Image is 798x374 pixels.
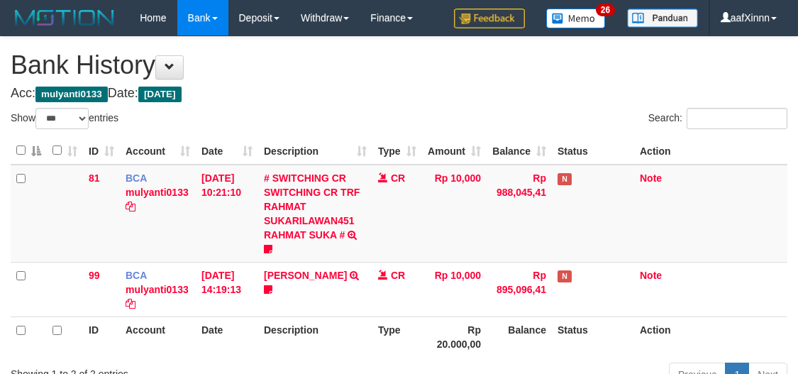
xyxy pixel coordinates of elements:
th: ID: activate to sort column ascending [83,137,120,165]
h1: Bank History [11,51,787,79]
span: BCA [126,270,147,281]
input: Search: [687,108,787,129]
td: Rp 895,096,41 [487,262,552,317]
th: Action [634,137,787,165]
span: 81 [89,172,100,184]
img: Feedback.jpg [454,9,525,28]
label: Show entries [11,108,118,129]
th: Description [258,317,372,357]
a: mulyanti0133 [126,187,189,198]
th: Account [120,317,196,357]
th: Account: activate to sort column ascending [120,137,196,165]
td: Rp 988,045,41 [487,165,552,263]
a: Copy mulyanti0133 to clipboard [126,201,135,212]
th: Rp 20.000,00 [422,317,487,357]
span: Has Note [558,173,572,185]
th: Description: activate to sort column ascending [258,137,372,165]
th: Date: activate to sort column ascending [196,137,258,165]
img: Button%20Memo.svg [546,9,606,28]
span: BCA [126,172,147,184]
span: CR [391,172,405,184]
a: Note [640,172,662,184]
th: Status [552,317,634,357]
td: [DATE] 14:19:13 [196,262,258,317]
a: Copy mulyanti0133 to clipboard [126,298,135,309]
th: Action [634,317,787,357]
span: 99 [89,270,100,281]
th: Status [552,137,634,165]
span: [DATE] [138,87,182,102]
th: Balance: activate to sort column ascending [487,137,552,165]
th: Balance [487,317,552,357]
span: Has Note [558,270,572,282]
h4: Acc: Date: [11,87,787,101]
th: Amount: activate to sort column ascending [422,137,487,165]
th: Type [372,317,422,357]
th: Date [196,317,258,357]
th: Type: activate to sort column ascending [372,137,422,165]
a: # SWITCHING CR SWITCHING CR TRF RAHMAT SUKARILAWAN451 RAHMAT SUKA # [264,172,360,241]
a: mulyanti0133 [126,284,189,295]
th: : activate to sort column ascending [47,137,83,165]
label: Search: [648,108,787,129]
td: Rp 10,000 [422,262,487,317]
span: 26 [596,4,615,16]
span: CR [391,270,405,281]
img: panduan.png [627,9,698,28]
a: Note [640,270,662,281]
span: mulyanti0133 [35,87,108,102]
td: [DATE] 10:21:10 [196,165,258,263]
a: [PERSON_NAME] [264,270,347,281]
img: MOTION_logo.png [11,7,118,28]
td: Rp 10,000 [422,165,487,263]
th: ID [83,317,120,357]
th: : activate to sort column descending [11,137,47,165]
select: Showentries [35,108,89,129]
